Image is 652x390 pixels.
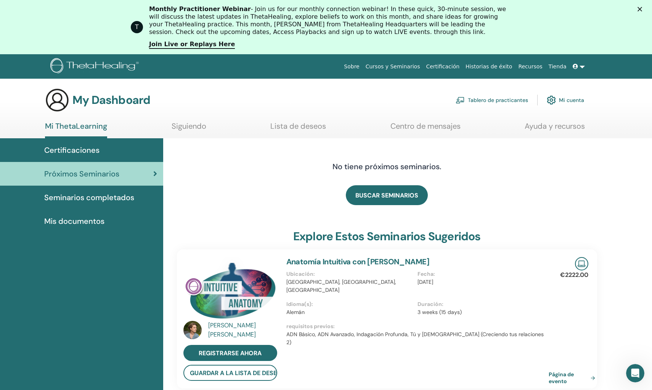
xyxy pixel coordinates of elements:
button: Guardar a la lista de deseos [183,365,277,381]
img: generic-user-icon.jpg [45,88,69,112]
a: Ayuda y recursos [525,121,585,136]
a: Anatomía Intuitiva con [PERSON_NAME] [286,257,430,267]
p: requisitos previos : [286,322,549,330]
span: Mis documentos [44,215,104,227]
a: Historias de éxito [463,60,515,74]
p: Duración : [418,300,544,308]
a: Certificación [423,60,463,74]
img: chalkboard-teacher.svg [456,97,465,104]
p: ADN Básico, ADN Avanzado, Indagación Profunda, Tú y [DEMOGRAPHIC_DATA] (Creciendo tus relaciones 2) [286,330,549,346]
span: Próximos Seminarios [44,168,119,180]
img: cog.svg [547,94,556,107]
a: Join Live or Replays Here [149,40,235,49]
span: Certificaciones [44,144,100,156]
a: Mi ThetaLearning [45,121,107,138]
p: 3 weeks (15 days) [418,308,544,316]
img: default.jpg [183,321,202,339]
a: Siguiendo [172,121,206,136]
h3: Explore estos seminarios sugeridos [293,230,481,243]
a: Centro de mensajes [390,121,461,136]
p: Idioma(s) : [286,300,413,308]
a: Cursos y Seminarios [363,60,423,74]
p: Ubicación : [286,270,413,278]
a: Lista de deseos [270,121,326,136]
p: €2222.00 [560,270,588,280]
p: [DATE] [418,278,544,286]
img: Live Online Seminar [575,257,588,270]
p: Alemán [286,308,413,316]
a: Tablero de practicantes [456,92,528,108]
a: BUSCAR SEMINARIOS [346,185,428,205]
img: logo.png [50,58,141,75]
img: Anatomía Intuitiva [183,257,277,323]
p: [GEOGRAPHIC_DATA], [GEOGRAPHIC_DATA], [GEOGRAPHIC_DATA] [286,278,413,294]
div: - Join us for our monthly connection webinar! In these quick, 30-minute session, we will discuss ... [149,5,509,36]
p: Fecha : [418,270,544,278]
a: Página de evento [549,371,598,385]
span: registrarse ahora [199,349,262,357]
h3: My Dashboard [72,93,150,107]
iframe: Intercom live chat [626,364,644,382]
span: Seminarios completados [44,192,134,203]
h4: No tiene próximos seminarios. [267,162,507,171]
a: Recursos [515,60,545,74]
div: Profile image for ThetaHealing [131,21,143,33]
span: BUSCAR SEMINARIOS [355,191,418,199]
a: registrarse ahora [183,345,277,361]
b: Monthly Practitioner Webinar [149,5,251,13]
a: [PERSON_NAME] [PERSON_NAME] [208,321,279,339]
a: Sobre [341,60,362,74]
a: Mi cuenta [547,92,584,108]
div: Cerrar [638,7,645,11]
a: Tienda [546,60,570,74]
